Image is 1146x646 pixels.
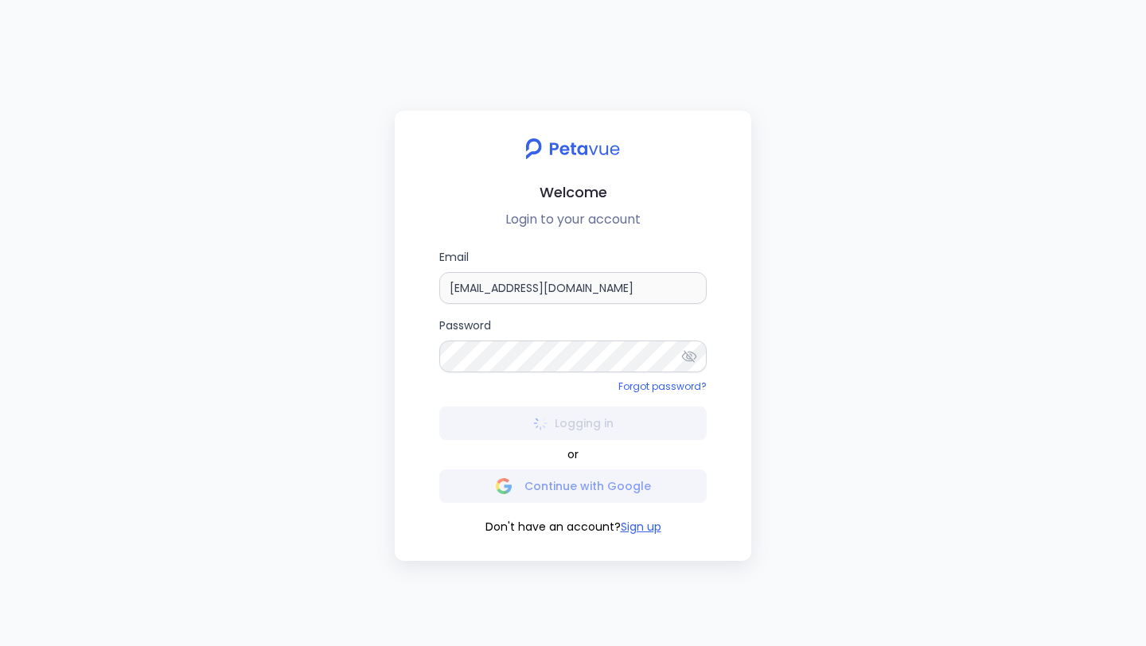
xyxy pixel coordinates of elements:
[485,519,621,535] span: Don't have an account?
[407,210,739,229] p: Login to your account
[439,341,707,372] input: Password
[439,248,707,304] label: Email
[439,317,707,372] label: Password
[567,446,579,463] span: or
[515,130,630,168] img: petavue logo
[439,272,707,304] input: Email
[407,181,739,204] h2: Welcome
[618,379,707,393] a: Forgot password?
[621,519,661,535] button: Sign up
